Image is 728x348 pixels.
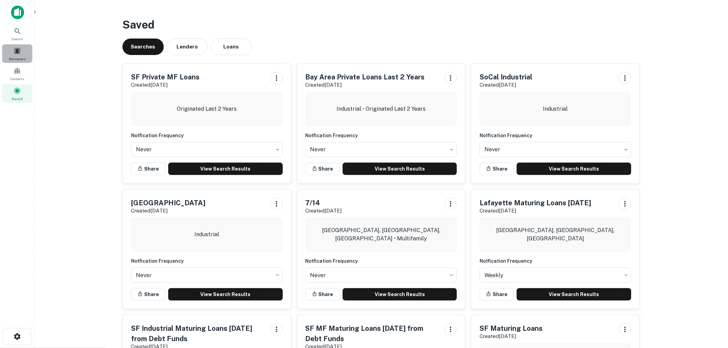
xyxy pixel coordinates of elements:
h5: SF Maturing Loans [480,323,543,334]
p: [GEOGRAPHIC_DATA], [GEOGRAPHIC_DATA], [GEOGRAPHIC_DATA] • Multifamily [311,226,452,243]
button: Searches [122,39,164,55]
h6: Notfication Frequency [306,132,457,139]
a: Contacts [2,64,32,83]
p: Created [DATE] [306,81,425,89]
button: Loans [211,39,252,55]
div: Without label [480,265,631,285]
span: Saved [12,96,23,101]
h5: Lafayette Maturing Loans [DATE] [480,198,591,208]
p: Created [DATE] [131,207,205,215]
img: capitalize-icon.png [11,6,24,19]
span: Borrowers [9,56,25,62]
span: Contacts [10,76,24,81]
button: Share [306,163,340,175]
h5: SF Industrial Maturing Loans [DATE] from Debt Funds [131,323,265,344]
a: View Search Results [168,163,283,175]
div: Without label [131,265,283,285]
h5: 7/14 [306,198,342,208]
h3: Saved [122,17,640,33]
h5: SF Private MF Loans [131,72,200,82]
p: [GEOGRAPHIC_DATA], [GEOGRAPHIC_DATA], [GEOGRAPHIC_DATA] [485,226,626,243]
button: Share [306,288,340,301]
a: Saved [2,84,32,103]
p: Originated Last 2 Years [177,105,237,113]
button: Share [131,163,165,175]
div: Without label [480,140,631,159]
div: Without label [306,265,457,285]
div: Without label [306,140,457,159]
p: Created [DATE] [131,81,200,89]
h6: Notfication Frequency [480,132,631,139]
p: Industrial [543,105,568,113]
h6: Notfication Frequency [131,257,283,265]
a: Borrowers [2,44,32,63]
iframe: Chat Widget [694,293,728,326]
h6: Notfication Frequency [306,257,457,265]
h5: SF MF Maturing Loans [DATE] from Debt Funds [306,323,439,344]
a: View Search Results [517,288,631,301]
span: Search [12,36,23,42]
a: View Search Results [343,288,457,301]
a: Search [2,24,32,43]
a: View Search Results [168,288,283,301]
p: Created [DATE] [480,332,543,340]
div: Without label [131,140,283,159]
a: View Search Results [517,163,631,175]
button: Lenders [167,39,208,55]
p: Industrial • Originated Last 2 Years [336,105,426,113]
p: Industrial [194,230,219,239]
p: Created [DATE] [480,81,532,89]
p: Created [DATE] [480,207,591,215]
button: Share [131,288,165,301]
h5: [GEOGRAPHIC_DATA] [131,198,205,208]
button: Share [480,288,514,301]
h6: Notfication Frequency [480,257,631,265]
h5: Bay Area Private Loans Last 2 Years [306,72,425,82]
p: Created [DATE] [306,207,342,215]
h5: SoCal Industrial [480,72,532,82]
h6: Notfication Frequency [131,132,283,139]
a: View Search Results [343,163,457,175]
button: Share [480,163,514,175]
